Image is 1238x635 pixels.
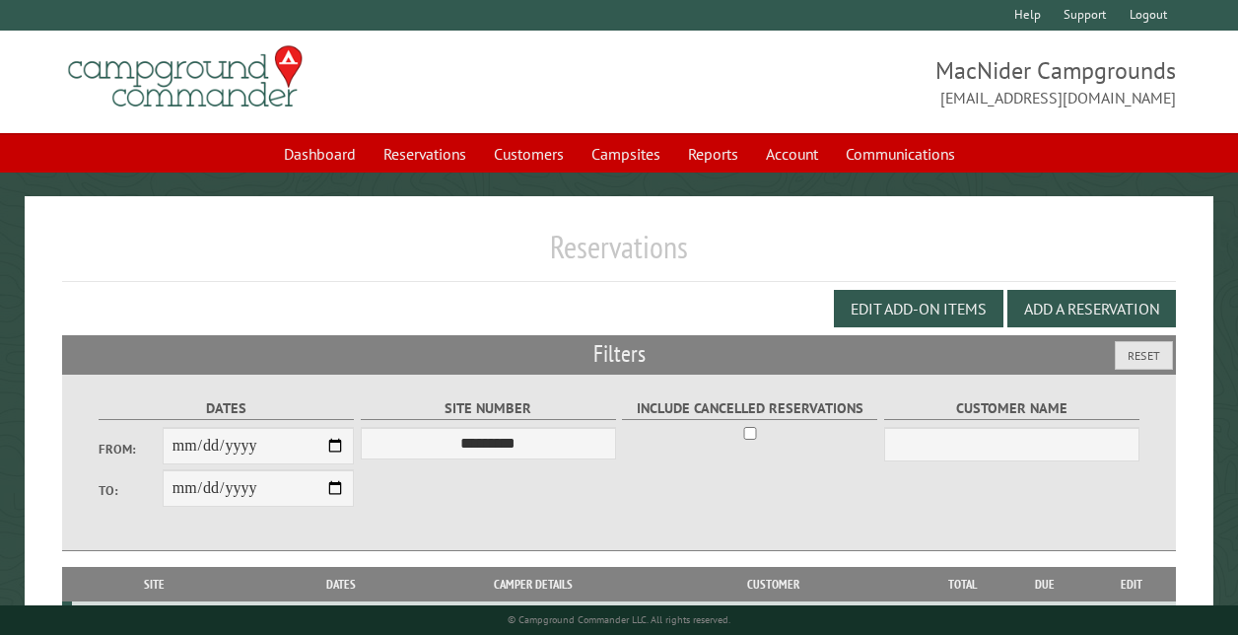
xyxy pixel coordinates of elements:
th: Edit [1088,567,1177,601]
label: From: [99,440,163,459]
h2: Filters [62,335,1176,373]
th: Site [72,567,238,601]
button: Edit Add-on Items [834,290,1003,327]
a: Dashboard [272,135,368,173]
th: Camper Details [444,567,623,601]
small: © Campground Commander LLC. All rights reserved. [508,613,730,626]
label: Dates [99,397,354,420]
th: Total [923,567,1001,601]
a: Account [754,135,830,173]
a: Campsites [580,135,672,173]
a: Customers [482,135,576,173]
a: Reservations [372,135,478,173]
th: Due [1001,567,1088,601]
label: Customer Name [884,397,1139,420]
span: MacNider Campgrounds [EMAIL_ADDRESS][DOMAIN_NAME] [619,54,1176,109]
th: Dates [238,567,444,601]
a: Reports [676,135,750,173]
h1: Reservations [62,228,1176,282]
label: To: [99,481,163,500]
img: Campground Commander [62,38,309,115]
button: Add a Reservation [1007,290,1176,327]
label: Site Number [361,397,616,420]
th: Customer [623,567,923,601]
label: Include Cancelled Reservations [622,397,877,420]
button: Reset [1115,341,1173,370]
a: Communications [834,135,967,173]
